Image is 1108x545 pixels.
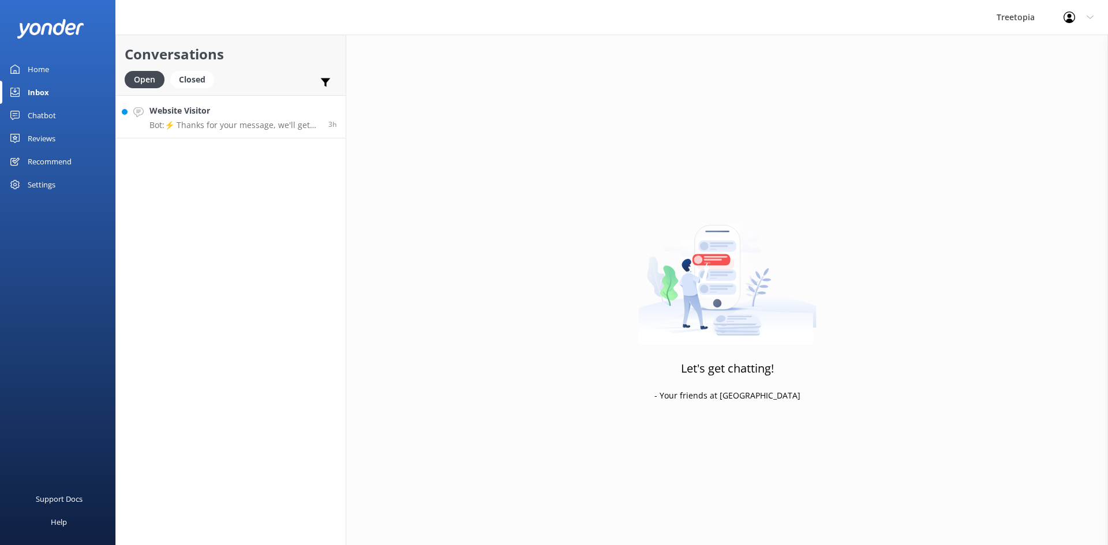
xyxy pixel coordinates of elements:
[36,487,83,510] div: Support Docs
[28,81,49,104] div: Inbox
[28,150,72,173] div: Recommend
[149,120,320,130] p: Bot: ⚡ Thanks for your message, we'll get back to you as soon as we can. You're also welcome to k...
[681,359,774,378] h3: Let's get chatting!
[638,201,817,345] img: artwork of a man stealing a conversation from at giant smartphone
[149,104,320,117] h4: Website Visitor
[125,71,164,88] div: Open
[170,71,214,88] div: Closed
[170,73,220,85] a: Closed
[328,119,337,129] span: 05:10pm 16-Aug-2025 (UTC -06:00) America/Mexico_City
[17,19,84,38] img: yonder-white-logo.png
[116,95,346,138] a: Website VisitorBot:⚡ Thanks for your message, we'll get back to you as soon as we can. You're als...
[28,173,55,196] div: Settings
[51,510,67,533] div: Help
[125,43,337,65] h2: Conversations
[28,127,55,150] div: Reviews
[654,389,800,402] p: - Your friends at [GEOGRAPHIC_DATA]
[28,58,49,81] div: Home
[125,73,170,85] a: Open
[28,104,56,127] div: Chatbot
